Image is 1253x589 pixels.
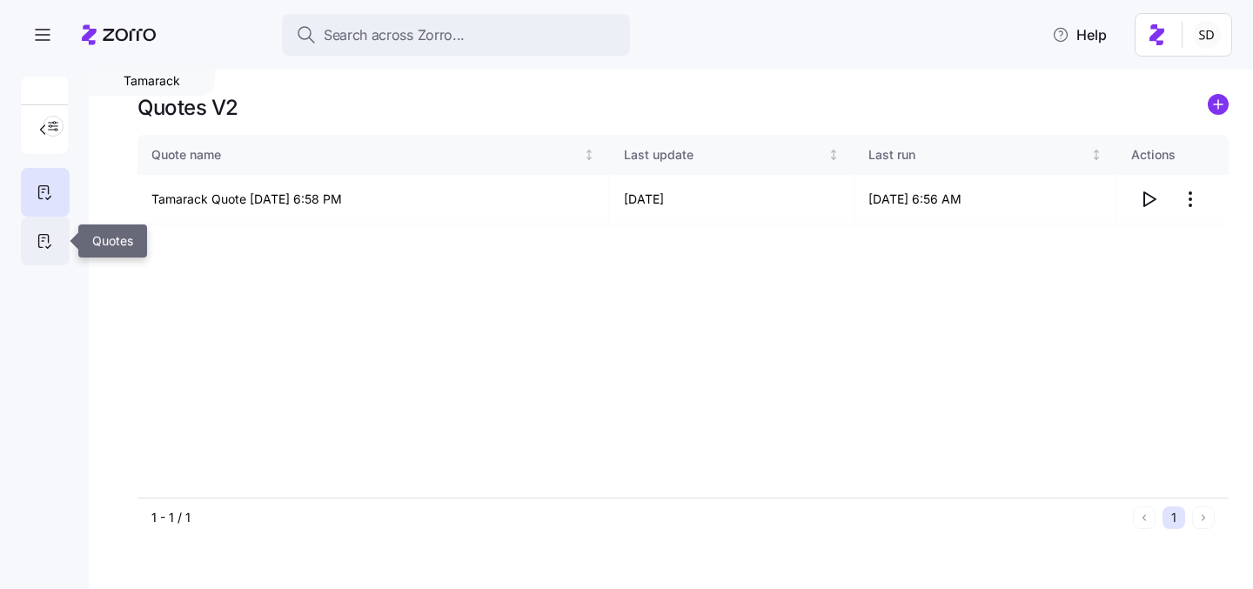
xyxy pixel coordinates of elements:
[137,94,238,121] h1: Quotes V2
[89,66,215,96] div: Tamarack
[1163,506,1185,529] button: 1
[854,175,1117,224] td: [DATE] 6:56 AM
[1133,506,1156,529] button: Previous page
[1208,94,1229,121] a: add icon
[1208,94,1229,115] svg: add icon
[583,149,595,161] div: Not sorted
[1192,506,1215,529] button: Next page
[1038,17,1121,52] button: Help
[854,135,1117,175] th: Last runNot sorted
[828,149,840,161] div: Not sorted
[137,175,610,224] td: Tamarack Quote [DATE] 6:58 PM
[1090,149,1102,161] div: Not sorted
[1193,21,1221,49] img: 038087f1531ae87852c32fa7be65e69b
[1052,24,1107,45] span: Help
[151,145,580,164] div: Quote name
[1131,145,1215,164] div: Actions
[324,24,465,46] span: Search across Zorro...
[610,135,854,175] th: Last updateNot sorted
[151,509,1126,526] div: 1 - 1 / 1
[137,135,610,175] th: Quote nameNot sorted
[624,145,825,164] div: Last update
[610,175,854,224] td: [DATE]
[282,14,630,56] button: Search across Zorro...
[868,145,1087,164] div: Last run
